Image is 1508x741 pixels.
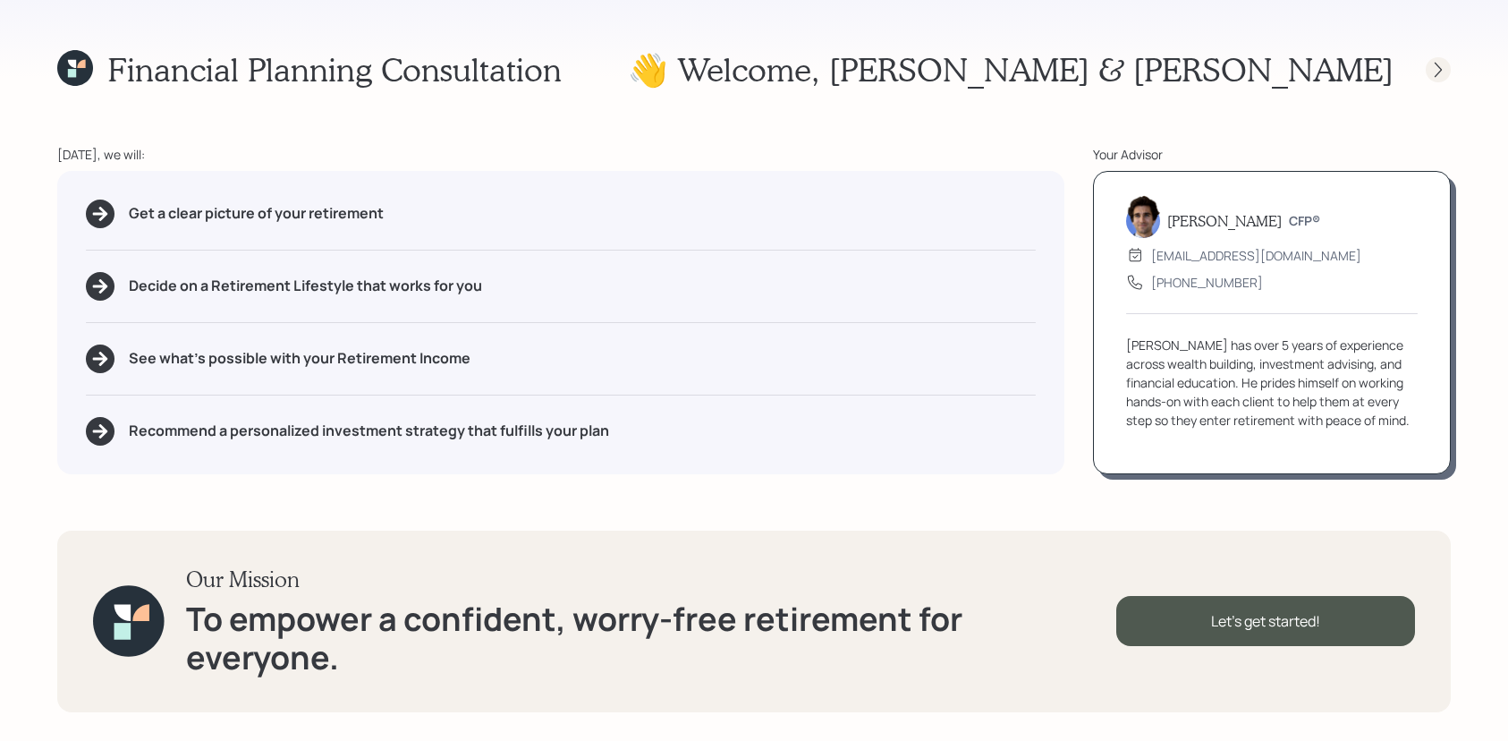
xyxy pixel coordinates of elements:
[1126,195,1160,238] img: harrison-schaefer-headshot-2.png
[1151,246,1361,265] div: [EMAIL_ADDRESS][DOMAIN_NAME]
[129,277,482,294] h5: Decide on a Retirement Lifestyle that works for you
[57,145,1064,164] div: [DATE], we will:
[129,205,384,222] h5: Get a clear picture of your retirement
[1289,214,1320,229] h6: CFP®
[107,50,562,89] h1: Financial Planning Consultation
[1093,145,1451,164] div: Your Advisor
[186,566,1116,592] h3: Our Mission
[129,422,609,439] h5: Recommend a personalized investment strategy that fulfills your plan
[1167,212,1282,229] h5: [PERSON_NAME]
[1151,273,1263,292] div: [PHONE_NUMBER]
[1126,336,1418,430] div: [PERSON_NAME] has over 5 years of experience across wealth building, investment advising, and fin...
[628,50,1394,89] h1: 👋 Welcome , [PERSON_NAME] & [PERSON_NAME]
[186,600,1116,677] h1: To empower a confident, worry-free retirement for everyone.
[129,350,470,367] h5: See what's possible with your Retirement Income
[1116,596,1415,646] div: Let's get started!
